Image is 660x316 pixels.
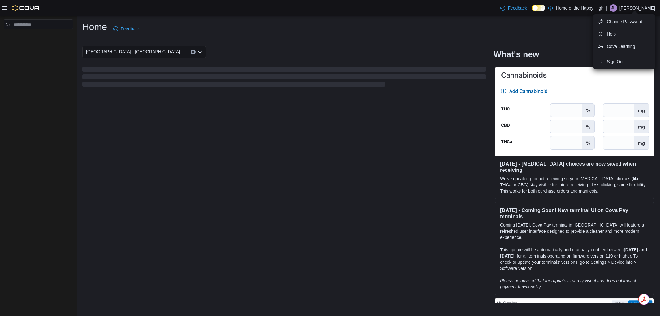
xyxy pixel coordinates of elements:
[619,4,655,12] p: [PERSON_NAME]
[596,57,653,67] button: Sign Out
[111,23,142,35] a: Feedback
[500,247,649,271] p: This update will be automatically and gradually enabled between , for all terminals operating on ...
[596,17,653,27] button: Change Password
[607,43,635,50] span: Cova Learning
[12,5,40,11] img: Cova
[197,50,202,54] button: Open list of options
[494,50,539,59] h2: What's new
[607,19,642,25] span: Change Password
[607,58,623,65] span: Sign Out
[500,161,649,173] h3: [DATE] - [MEDICAL_DATA] choices are now saved when receiving
[500,247,647,258] strong: [DATE] and [DATE]
[4,31,73,45] nav: Complex example
[86,48,184,55] span: [GEOGRAPHIC_DATA] - [GEOGRAPHIC_DATA] - Fire & Flower
[82,68,486,88] span: Loading
[596,41,653,51] button: Cova Learning
[556,4,603,12] p: Home of the Happy High
[611,4,615,12] span: JL
[121,26,140,32] span: Feedback
[500,278,636,289] em: Please be advised that this update is purely visual and does not impact payment functionality.
[500,222,649,240] p: Coming [DATE], Cova Pay terminal in [GEOGRAPHIC_DATA] will feature a refreshed user interface des...
[191,50,196,54] button: Clear input
[532,5,545,11] input: Dark Mode
[498,2,529,14] a: Feedback
[500,207,649,219] h3: [DATE] - Coming Soon! New terminal UI on Cova Pay terminals
[500,175,649,194] p: We've updated product receiving so your [MEDICAL_DATA] choices (like THCa or CBG) stay visible fo...
[607,31,616,37] span: Help
[596,29,653,39] button: Help
[508,5,527,11] span: Feedback
[606,4,607,12] p: |
[610,4,617,12] div: Jarod Lalonde
[82,21,107,33] h1: Home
